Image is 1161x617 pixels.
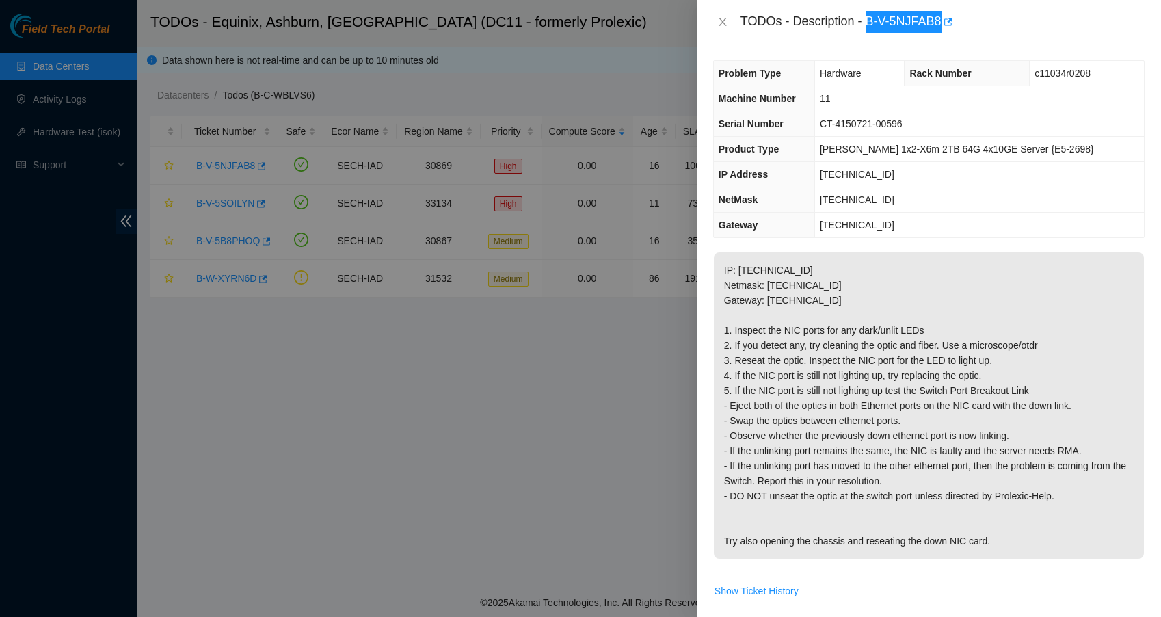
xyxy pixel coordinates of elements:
[719,68,782,79] span: Problem Type
[719,93,796,104] span: Machine Number
[719,118,784,129] span: Serial Number
[714,252,1144,559] p: IP: [TECHNICAL_ID] Netmask: [TECHNICAL_ID] Gateway: [TECHNICAL_ID] 1. Inspect the NIC ports for a...
[719,194,758,205] span: NetMask
[714,580,799,602] button: Show Ticket History
[713,16,732,29] button: Close
[717,16,728,27] span: close
[740,11,1145,33] div: TODOs - Description - B-V-5NJFAB8
[820,93,831,104] span: 11
[820,194,894,205] span: [TECHNICAL_ID]
[719,169,768,180] span: IP Address
[820,144,1094,155] span: [PERSON_NAME] 1x2-X6m 2TB 64G 4x10GE Server {E5-2698}
[715,583,799,599] span: Show Ticket History
[820,169,894,180] span: [TECHNICAL_ID]
[909,68,971,79] span: Rack Number
[820,220,894,231] span: [TECHNICAL_ID]
[719,144,779,155] span: Product Type
[820,118,903,129] span: CT-4150721-00596
[820,68,862,79] span: Hardware
[719,220,758,231] span: Gateway
[1035,68,1091,79] span: c11034r0208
